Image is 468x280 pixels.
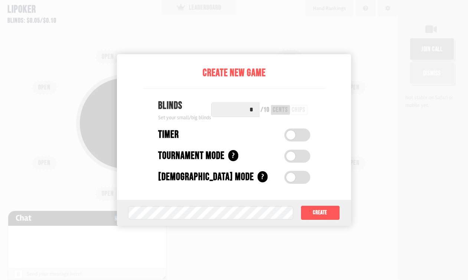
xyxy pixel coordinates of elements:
[158,98,211,114] div: Blinds
[301,205,340,220] button: Create
[158,169,254,185] div: [DEMOGRAPHIC_DATA] Mode
[273,107,288,113] div: cents
[158,127,179,143] div: Timer
[292,107,305,113] div: chips
[258,171,268,182] div: ?
[158,148,225,164] div: Tournament Mode
[143,65,325,81] div: Create New Game
[261,107,269,113] div: / 10
[228,150,238,161] div: ?
[158,114,211,121] div: Set your small/big blinds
